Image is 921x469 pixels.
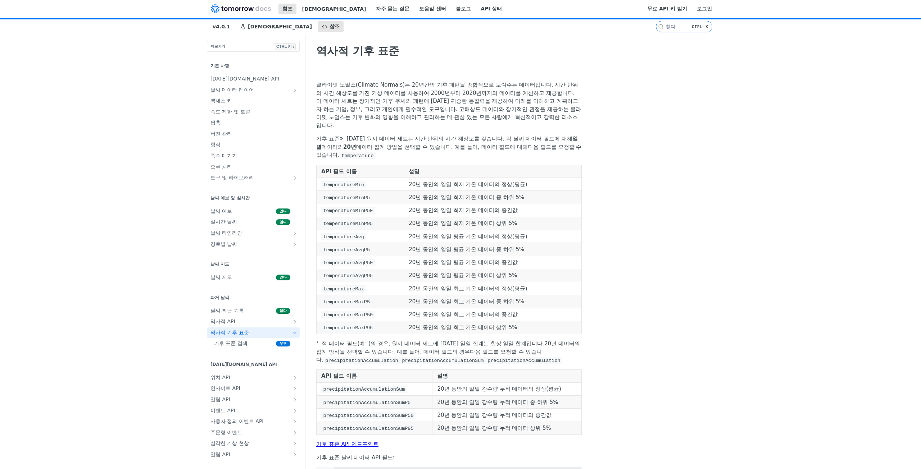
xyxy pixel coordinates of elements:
a: 날씨 데이터 레이어날씨 데이터 레이어에 대한 하위 페이지 표시 [207,85,300,96]
font: 주문형 이벤트 [210,429,242,435]
font: 로그인 [697,6,712,12]
a: 참조 [278,4,296,14]
span: precipitationAccumulationSumP95 [323,426,413,431]
font: 참조 [282,6,292,12]
button: 날씨 타임라인의 하위 페이지 표시 [292,230,298,236]
font: 인사이트 API [210,385,240,391]
a: 블로그 [452,4,475,14]
a: 날씨 지도얻다 [207,272,300,283]
font: 실시간 날씨 [210,219,237,225]
a: 속도 제한 및 토큰 [207,107,300,118]
span: temperature [341,153,373,158]
font: 20년 동안의 일일 최고 기온 데이터 중 하위 5% [409,298,524,305]
span: precipitationAccumulation [487,358,561,363]
font: 무료 API 키 받기 [647,6,687,12]
font: 기본 사항 [210,63,229,68]
font: 클라이밋 노멀스(Climate Normals)는 20년간의 기후 패턴을 종합적으로 보여주는 데이터입니다. 시간 단위의 시간 해상도를 가진 기상 데이터를 사용하여 2000년부터... [316,82,581,129]
font: 20년 동안의 일일 최고 기온 데이터 상위 5% [409,324,517,331]
font: 20년 데이터의 집계 방식을 선택할 수 있습니다. 예를 들어, 데이터 필드의 경우 [316,340,580,355]
font: 심각한 기상 현상 [210,440,249,446]
font: 데이터와 [322,144,343,150]
font: 도구 및 라이브러리 [210,175,254,180]
span: temperatureMin [323,182,364,187]
span: temperatureMinP50 [323,208,373,213]
kbd: CTRL-K [690,23,710,30]
font: 웹훅 [210,120,221,125]
font: 액세스 키 [210,98,232,104]
font: 20년 동안의 일일 강수량 누적 데이터 중 하위 5% [437,399,558,405]
font: 20년 동안의 일일 강수량 누적 데이터 상위 5% [437,425,551,431]
font: 날씨 지도 [210,262,229,267]
button: 도구 및 라이브러리에 대한 하위 페이지 표시 [292,175,298,181]
a: 알림 API알림 API에 대한 하위 페이지 표시 [207,394,300,405]
font: 형식 [210,142,221,147]
font: 기후 표준 API 엔드포인트 [316,441,378,447]
button: 알림 API에 대한 하위 페이지 표시 [292,397,298,403]
span: precipitationAccumulationSum [402,358,484,363]
a: 경로별 날씨경로별 날씨에 대한 하위 페이지 표시 [207,239,300,250]
font: , 원시 데이터 세트에 [DATE] 일일 집계는 항상 일일 합계입니다. [389,340,544,347]
a: 날씨 타임라인날씨 타임라인의 하위 페이지 표시 [207,228,300,239]
a: 역사적 APIHistorical API에 대한 하위 페이지 표시 [207,316,300,327]
font: [DATE][DOMAIN_NAME] API [210,362,277,367]
font: 사용자 정의 이벤트 API [210,418,264,424]
font: [DEMOGRAPHIC_DATA] [248,24,312,29]
a: 형식 [207,139,300,150]
font: 20년 동안의 일일 최고 기온 데이터의 중간값 [409,311,518,318]
a: 날씨 예보얻다 [207,206,300,217]
a: 인사이트 APIInsights API에 대한 하위 페이지 표시 [207,383,300,394]
font: 20년 동안의 일일 강수량 누적 데이터의 정상(평균) [437,386,561,392]
a: 로그인 [693,4,716,14]
font: 20년 동안의 일일 최저 기온 데이터 상위 5% [409,220,517,226]
font: API 필드 이름 [321,373,357,379]
font: 기후 표준 날씨 데이터 API 필드: [316,454,395,461]
a: 위치 API위치 API에 대한 하위 페이지 표시 [207,372,300,383]
a: 심각한 기상 현상심각한 기상 현상에 대한 하위 페이지 표시 [207,438,300,449]
svg: 찾다 [658,24,664,29]
font: v4.0.1 [213,24,230,29]
button: 날씨 데이터 레이어에 대한 하위 페이지 표시 [292,87,298,93]
font: 기후 표준에 [DATE] 원시 데이터 세트는 시간 단위의 시간 해상도를 갖습니다. 각 날씨 데이터 필드에 대해 [316,135,572,142]
span: precipitationAccumulationSumP50 [323,413,413,418]
font: API 필드 이름 [321,168,357,175]
font: 20년 동안의 일일 평균 기온 데이터의 정상(평균) [409,233,527,240]
font: 블로그 [456,6,471,12]
font: 쪽수 매기기 [210,153,237,158]
button: 역사적 기후 표준에 대한 하위 페이지 숨기기 [292,330,298,336]
font: 이벤트 API [210,408,235,413]
font: 20년 동안의 일일 강수량 누적 데이터의 중간값 [437,412,552,418]
img: Tomorrow.io 날씨 API 문서 [211,4,271,13]
a: [DEMOGRAPHIC_DATA] [236,21,316,32]
font: 우편 [280,341,287,345]
a: 기후 표준 검색우편 [210,338,300,349]
font: 일별 [316,135,578,150]
span: temperatureMinP95 [323,221,373,226]
font: 날씨 예보 [210,208,232,214]
font: 20년 동안의 일일 최저 기온 데이터 중 하위 5% [409,194,524,201]
font: 20년 동안의 일일 평균 기온 데이터의 중간값 [409,259,518,266]
a: [DATE][DOMAIN_NAME] API [207,74,300,84]
a: 오류 처리 [207,162,300,173]
font: 버전 관리 [210,131,232,137]
span: temperatureMaxP50 [323,312,373,318]
a: 웹훅 [207,118,300,128]
font: 알림 API [210,396,230,402]
button: 알림 API에 대한 하위 페이지 표시 [292,452,298,457]
button: Insights API에 대한 하위 페이지 표시 [292,386,298,391]
font: 기후 표준 검색 [214,340,248,346]
span: temperatureMaxP5 [323,299,370,304]
button: 이벤트 API에 대한 하위 페이지 표시 [292,408,298,414]
font: 과거 날씨 [210,295,229,300]
font: 역사적 API [210,318,235,324]
font: 날씨 데이터 레이어 [210,87,254,93]
font: 20년 [343,144,356,150]
font: 날씨 최근 기록 [210,308,244,313]
font: 얻다 [280,309,287,313]
button: 주문형 이벤트에 대한 하위 페이지 표시 [292,430,298,436]
font: 데이터 집계 방법을 선택할 수 있습니다. 예를 들어, 데이터 필드에 대해 [356,144,528,150]
a: 자주 묻는 질문 [372,4,414,14]
font: 얻다 [280,275,287,279]
font: 누적 데이터 필드(예: )의 경우 [316,340,389,347]
span: temperatureAvgP50 [323,260,373,266]
font: 자주 묻는 질문 [376,6,410,12]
